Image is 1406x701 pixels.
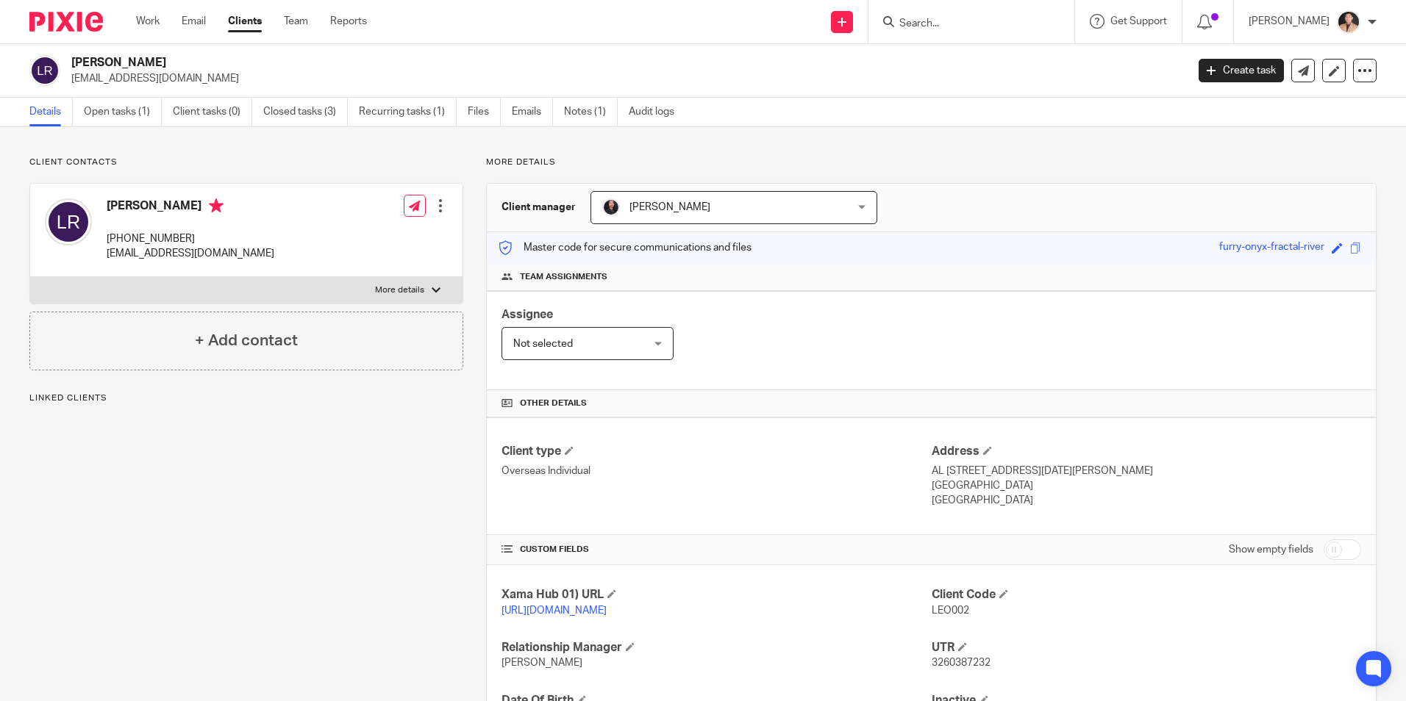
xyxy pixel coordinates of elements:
[932,605,969,616] span: LEO002
[932,658,991,668] span: 3260387232
[468,98,501,126] a: Files
[502,444,931,459] h4: Client type
[29,392,463,404] p: Linked clients
[629,202,710,212] span: [PERSON_NAME]
[107,198,274,217] h4: [PERSON_NAME]
[602,198,620,216] img: MicrosoftTeams-image.jfif
[932,493,1361,508] p: [GEOGRAPHIC_DATA]
[502,605,607,616] a: [URL][DOMAIN_NAME]
[71,71,1177,86] p: [EMAIL_ADDRESS][DOMAIN_NAME]
[182,14,206,29] a: Email
[1337,10,1360,34] img: Nikhil%20(2).jpg
[1110,16,1167,26] span: Get Support
[29,12,103,32] img: Pixie
[209,198,224,213] i: Primary
[107,231,274,246] p: [PHONE_NUMBER]
[136,14,160,29] a: Work
[513,339,573,349] span: Not selected
[898,18,1030,31] input: Search
[502,544,931,556] h4: CUSTOM FIELDS
[195,329,298,352] h4: + Add contact
[29,55,60,86] img: svg%3E
[107,246,274,261] p: [EMAIL_ADDRESS][DOMAIN_NAME]
[502,309,553,320] span: Assignee
[502,587,931,603] h4: Xama Hub 01) URL
[629,98,685,126] a: Audit logs
[375,284,424,296] p: More details
[71,55,955,71] h2: [PERSON_NAME]
[263,98,348,126] a: Closed tasks (3)
[932,640,1361,655] h4: UTR
[45,198,92,245] img: svg%3E
[502,658,582,668] span: [PERSON_NAME]
[284,14,308,29] a: Team
[512,98,553,126] a: Emails
[1219,240,1324,256] div: furry-onyx-fractal-river
[502,200,576,215] h3: Client manager
[228,14,262,29] a: Clients
[1199,59,1284,82] a: Create task
[330,14,367,29] a: Reports
[520,271,607,283] span: Team assignments
[29,98,73,126] a: Details
[29,157,463,168] p: Client contacts
[84,98,162,126] a: Open tasks (1)
[1249,14,1330,29] p: [PERSON_NAME]
[520,398,587,409] span: Other details
[486,157,1377,168] p: More details
[502,464,931,478] p: Overseas Individual
[932,587,1361,603] h4: Client Code
[932,444,1361,459] h4: Address
[1229,542,1313,557] label: Show empty fields
[359,98,457,126] a: Recurring tasks (1)
[564,98,618,126] a: Notes (1)
[498,240,752,255] p: Master code for secure communications and files
[502,640,931,655] h4: Relationship Manager
[932,464,1361,478] p: AL [STREET_ADDRESS][DATE][PERSON_NAME]
[932,478,1361,493] p: [GEOGRAPHIC_DATA]
[173,98,252,126] a: Client tasks (0)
